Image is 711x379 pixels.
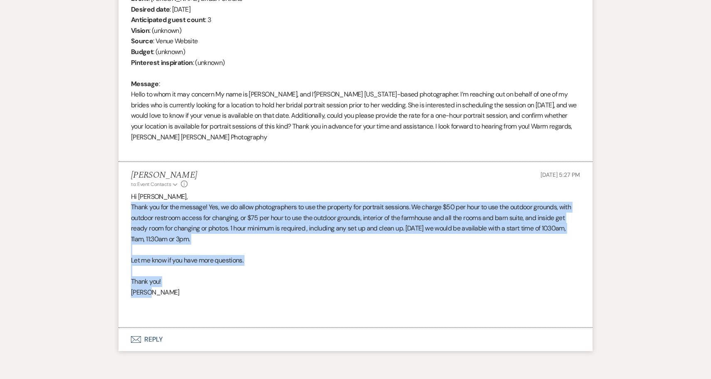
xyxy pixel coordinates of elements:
b: Pinterest inspiration [131,58,193,67]
span: to: Event Contacts [131,181,171,188]
p: Let me know if you have more questions. [131,255,580,266]
p: Thank you! [131,276,580,287]
b: Anticipated guest count [131,15,205,24]
p: Thank you for the message! Yes, we do allow photographers to use the property for portrait sessio... [131,202,580,244]
span: [DATE] 5:27 PM [541,171,580,178]
p: [PERSON_NAME] [131,287,580,298]
b: Budget [131,47,153,56]
p: Hi [PERSON_NAME], [131,191,580,202]
button: Reply [118,328,592,351]
button: to: Event Contacts [131,181,179,188]
b: Source [131,37,153,45]
b: Message [131,79,159,88]
b: Vision [131,26,149,35]
h5: [PERSON_NAME] [131,170,197,181]
b: Desired date [131,5,170,14]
